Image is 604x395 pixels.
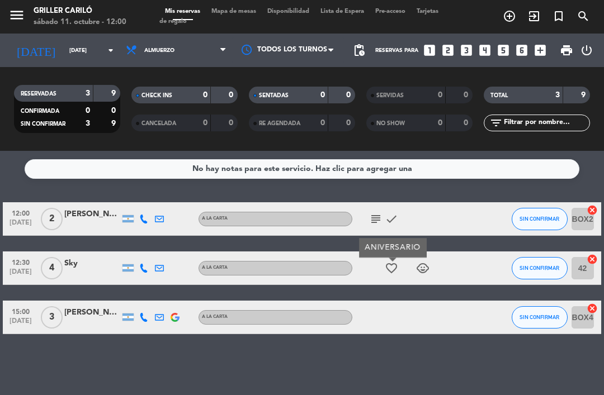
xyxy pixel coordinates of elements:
i: looks_4 [478,43,492,58]
i: looks_6 [515,43,529,58]
i: search [577,9,590,23]
span: 2 [41,208,63,230]
div: Griller Cariló [34,6,126,17]
span: WALK IN [522,7,546,26]
div: No hay notas para este servicio. Haz clic para agregar una [192,163,412,175]
i: favorite_border [385,261,398,275]
i: looks_one [422,43,437,58]
span: RESERVAR MESA [497,7,522,26]
i: child_care [416,261,430,275]
span: Almuerzo [144,47,174,54]
i: exit_to_app [527,9,541,23]
strong: 0 [111,107,118,115]
span: RE AGENDADA [259,121,300,126]
div: LOG OUT [578,34,596,67]
span: Mapa de mesas [206,8,262,15]
span: CONFIRMADA [21,108,59,114]
strong: 0 [346,119,353,127]
strong: 0 [203,119,207,127]
div: [PERSON_NAME] da [PERSON_NAME] [64,306,120,319]
i: filter_list [489,116,503,130]
span: A LA CARTA [202,315,228,319]
i: menu [8,7,25,23]
strong: 9 [111,89,118,97]
img: google-logo.png [171,313,180,322]
i: turned_in_not [552,9,565,23]
div: Sky [64,257,120,270]
span: Pre-acceso [370,8,411,15]
strong: 0 [320,91,325,99]
i: power_settings_new [580,44,593,57]
i: looks_two [441,43,455,58]
i: add_circle_outline [503,9,516,23]
i: add_box [533,43,548,58]
strong: 0 [320,119,325,127]
span: CANCELADA [141,121,176,126]
span: TOTAL [490,93,508,98]
i: cancel [587,303,598,314]
span: CHECK INS [141,93,172,98]
span: Lista de Espera [315,8,370,15]
strong: 3 [555,91,560,99]
span: 15:00 [7,304,35,317]
input: Filtrar por nombre... [503,117,589,129]
button: SIN CONFIRMAR [512,208,568,230]
i: check [385,212,398,226]
strong: 0 [464,91,470,99]
strong: 0 [229,119,235,127]
div: [PERSON_NAME] [64,208,120,221]
span: NO SHOW [376,121,405,126]
strong: 0 [438,91,442,99]
span: Reserva especial [546,7,571,26]
span: [DATE] [7,268,35,281]
span: 12:00 [7,206,35,219]
strong: 9 [111,120,118,127]
div: ANIVERSARIO [359,238,427,258]
span: Mis reservas [159,8,206,15]
span: A LA CARTA [202,216,228,221]
span: SIN CONFIRMAR [520,314,559,320]
button: SIN CONFIRMAR [512,257,568,279]
span: SIN CONFIRMAR [520,265,559,271]
span: SERVIDAS [376,93,404,98]
button: menu [8,7,25,27]
button: SIN CONFIRMAR [512,306,568,329]
strong: 3 [86,120,90,127]
i: arrow_drop_down [104,44,117,57]
span: SENTADAS [259,93,289,98]
i: looks_5 [496,43,511,58]
strong: 0 [438,119,442,127]
span: 3 [41,306,63,329]
strong: 9 [581,91,588,99]
span: A LA CARTA [202,265,228,270]
span: SIN CONFIRMAR [520,216,559,222]
strong: 0 [86,107,90,115]
span: pending_actions [352,44,366,57]
strong: 3 [86,89,90,97]
strong: 0 [203,91,207,99]
span: [DATE] [7,219,35,232]
strong: 0 [464,119,470,127]
strong: 0 [346,91,353,99]
strong: 0 [229,91,235,99]
i: cancel [587,204,598,216]
span: 4 [41,257,63,279]
div: sábado 11. octubre - 12:00 [34,17,126,28]
span: 12:30 [7,255,35,268]
i: [DATE] [8,39,64,62]
span: Disponibilidad [262,8,315,15]
i: looks_3 [459,43,474,58]
span: print [560,44,573,57]
span: Reservas para [375,47,418,54]
span: [DATE] [7,317,35,330]
i: cancel [587,254,598,265]
span: SIN CONFIRMAR [21,121,65,127]
span: RESERVADAS [21,91,56,97]
i: subject [369,212,383,226]
span: BUSCAR [571,7,596,26]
